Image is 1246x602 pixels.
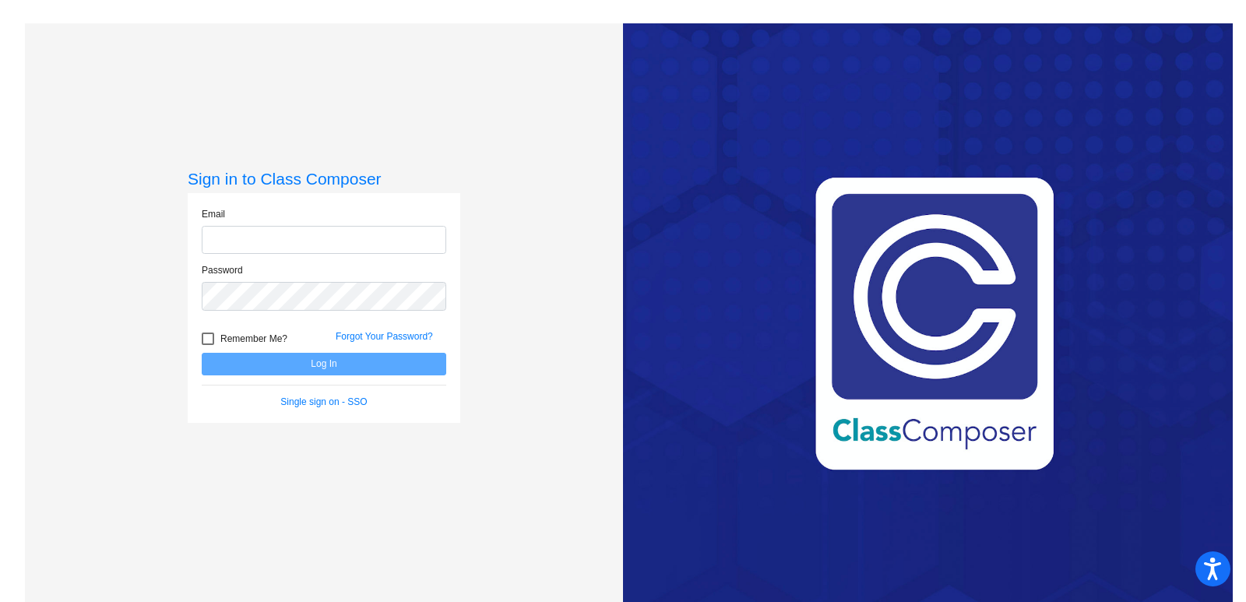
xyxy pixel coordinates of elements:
[280,396,367,407] a: Single sign on - SSO
[336,331,433,342] a: Forgot Your Password?
[188,169,460,188] h3: Sign in to Class Composer
[202,263,243,277] label: Password
[202,207,225,221] label: Email
[220,329,287,348] span: Remember Me?
[202,353,446,375] button: Log In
